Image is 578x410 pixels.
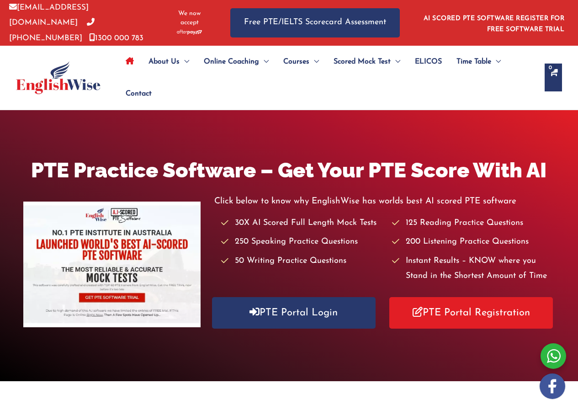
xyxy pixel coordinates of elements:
[214,194,555,209] p: Click below to know why EnglishWise has worlds best AI scored PTE software
[196,46,276,78] a: Online CoachingMenu Toggle
[392,234,555,250] li: 200 Listening Practice Questions
[23,156,555,185] h1: PTE Practice Software – Get Your PTE Score With AI
[126,78,152,110] span: Contact
[16,61,101,94] img: cropped-ew-logo
[391,46,400,78] span: Menu Toggle
[148,46,180,78] span: About Us
[545,64,562,91] a: View Shopping Cart, empty
[141,46,196,78] a: About UsMenu Toggle
[204,46,259,78] span: Online Coaching
[392,254,555,284] li: Instant Results – KNOW where you Stand in the Shortest Amount of Time
[9,19,95,42] a: [PHONE_NUMBER]
[456,46,491,78] span: Time Table
[540,373,565,399] img: white-facebook.png
[449,46,508,78] a: Time TableMenu Toggle
[9,4,89,27] a: [EMAIL_ADDRESS][DOMAIN_NAME]
[89,34,143,42] a: 1300 000 783
[283,46,309,78] span: Courses
[276,46,326,78] a: CoursesMenu Toggle
[118,46,536,110] nav: Site Navigation: Main Menu
[424,15,565,33] a: AI SCORED PTE SOFTWARE REGISTER FOR FREE SOFTWARE TRIAL
[171,9,207,27] span: We now accept
[491,46,501,78] span: Menu Toggle
[259,46,269,78] span: Menu Toggle
[415,46,442,78] span: ELICOS
[309,46,319,78] span: Menu Toggle
[221,216,384,231] li: 30X AI Scored Full Length Mock Tests
[180,46,189,78] span: Menu Toggle
[418,8,569,37] aside: Header Widget 1
[230,8,400,37] a: Free PTE/IELTS Scorecard Assessment
[221,254,384,269] li: 50 Writing Practice Questions
[23,202,201,327] img: pte-institute-main
[221,234,384,250] li: 250 Speaking Practice Questions
[326,46,408,78] a: Scored Mock TestMenu Toggle
[408,46,449,78] a: ELICOS
[118,78,152,110] a: Contact
[389,297,553,329] a: PTE Portal Registration
[334,46,391,78] span: Scored Mock Test
[177,30,202,35] img: Afterpay-Logo
[392,216,555,231] li: 125 Reading Practice Questions
[212,297,376,329] a: PTE Portal Login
